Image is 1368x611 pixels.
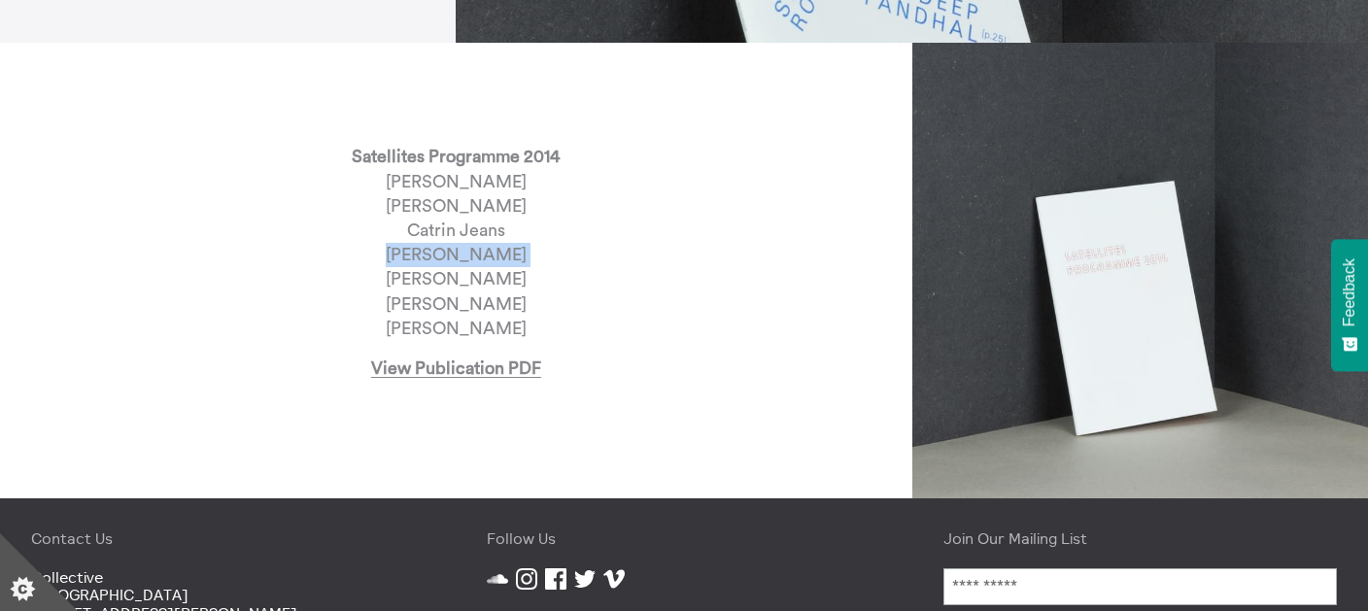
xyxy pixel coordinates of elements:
span: Feedback [1341,258,1358,326]
button: Feedback - Show survey [1331,239,1368,371]
a: View Publication PDF [371,359,541,378]
h4: Follow Us [487,529,880,547]
p: [PERSON_NAME] [PERSON_NAME] Catrin Jeans [PERSON_NAME] [PERSON_NAME] [PERSON_NAME] [PERSON_NAME] [352,145,560,341]
img: Img 2311 Square [912,43,1368,498]
h4: Join Our Mailing List [943,529,1337,547]
strong: Satellites Programme 2014 [352,148,560,165]
h4: Contact Us [31,529,425,547]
